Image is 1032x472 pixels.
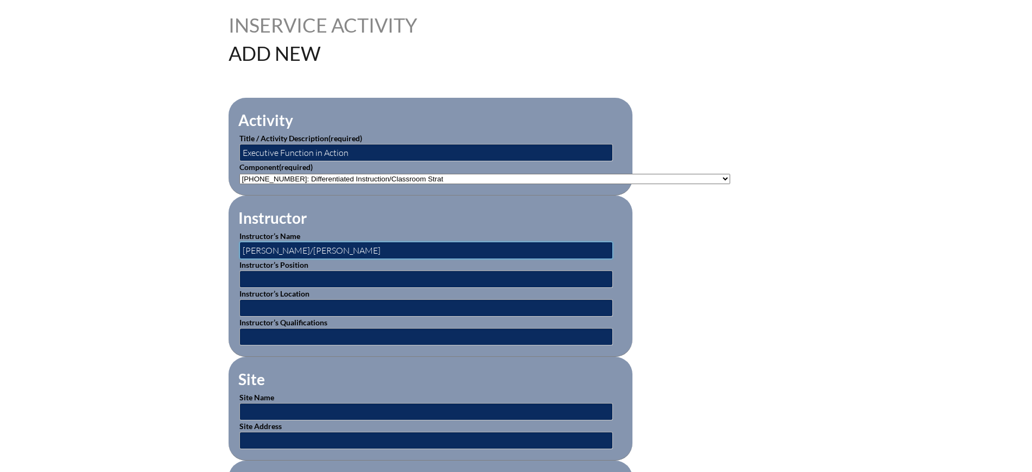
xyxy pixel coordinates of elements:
[239,134,362,143] label: Title / Activity Description
[328,134,362,143] span: (required)
[239,174,730,184] select: activity_component[data][]
[237,370,266,388] legend: Site
[237,111,294,129] legend: Activity
[237,209,308,227] legend: Instructor
[239,393,274,402] label: Site Name
[229,15,447,35] h1: Inservice Activity
[239,289,309,298] label: Instructor’s Location
[239,162,313,172] label: Component
[229,43,585,63] h1: Add New
[239,318,327,327] label: Instructor’s Qualifications
[239,260,308,269] label: Instructor’s Position
[239,421,282,431] label: Site Address
[239,231,300,241] label: Instructor’s Name
[279,162,313,172] span: (required)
